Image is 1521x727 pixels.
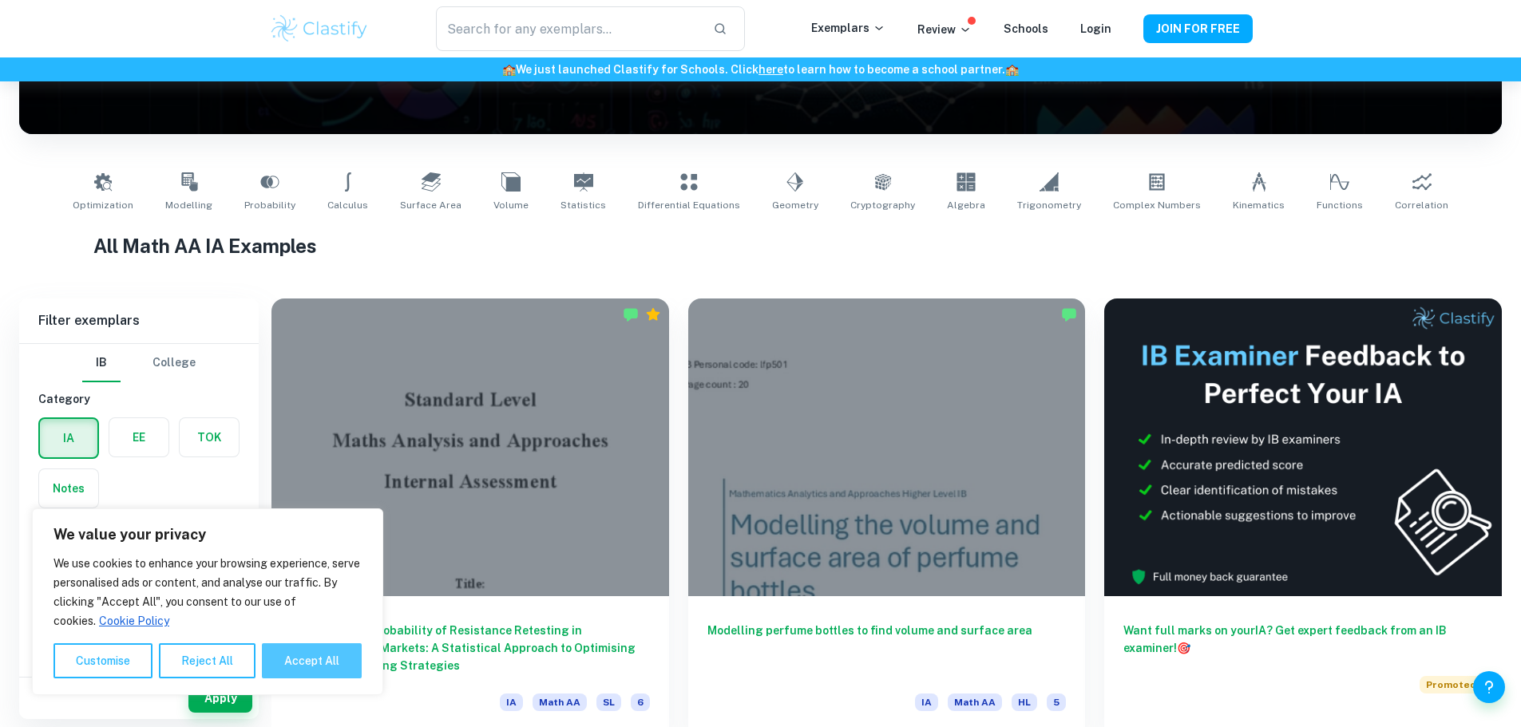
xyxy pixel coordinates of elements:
[533,693,587,711] span: Math AA
[915,693,938,711] span: IA
[152,344,196,382] button: College
[291,622,650,674] h6: Analysing the Probability of Resistance Retesting in Cryptocurrency Markets: A Statistical Approa...
[560,198,606,212] span: Statistics
[188,684,252,713] button: Apply
[631,693,650,711] span: 6
[917,21,972,38] p: Review
[1104,298,1502,596] img: Thumbnail
[1061,306,1077,322] img: Marked
[947,198,985,212] span: Algebra
[1017,198,1081,212] span: Trigonometry
[3,61,1518,78] h6: We just launched Clastify for Schools. Click to learn how to become a school partner.
[1395,198,1448,212] span: Correlation
[1473,671,1505,703] button: Help and Feedback
[39,469,98,508] button: Notes
[948,693,1002,711] span: Math AA
[1233,198,1285,212] span: Kinematics
[180,418,239,456] button: TOK
[811,19,885,37] p: Exemplars
[82,344,121,382] button: IB
[502,63,516,76] span: 🏫
[645,306,661,322] div: Premium
[623,306,639,322] img: Marked
[638,198,740,212] span: Differential Equations
[1143,14,1253,43] button: JOIN FOR FREE
[1047,693,1066,711] span: 5
[759,63,783,76] a: here
[596,693,621,711] span: SL
[269,13,370,45] img: Clastify logo
[159,643,255,678] button: Reject All
[400,198,461,212] span: Surface Area
[53,643,152,678] button: Customise
[53,525,362,544] p: We value your privacy
[850,198,915,212] span: Cryptography
[1113,198,1201,212] span: Complex Numbers
[500,693,523,711] span: IA
[109,418,168,456] button: EE
[1317,198,1363,212] span: Functions
[165,198,212,212] span: Modelling
[1177,642,1190,654] span: 🎯
[73,198,133,212] span: Optimization
[436,6,699,51] input: Search for any exemplars...
[244,198,295,212] span: Probability
[32,508,383,695] div: We value your privacy
[1004,22,1048,35] a: Schools
[93,231,1428,260] h1: All Math AA IA Examples
[493,198,529,212] span: Volume
[38,390,240,408] h6: Category
[772,198,818,212] span: Geometry
[98,614,170,628] a: Cookie Policy
[327,198,368,212] span: Calculus
[40,419,97,457] button: IA
[82,344,196,382] div: Filter type choice
[1005,63,1019,76] span: 🏫
[1080,22,1111,35] a: Login
[262,643,362,678] button: Accept All
[19,298,259,343] h6: Filter exemplars
[1012,693,1037,711] span: HL
[1420,676,1483,693] span: Promoted
[53,554,362,630] p: We use cookies to enhance your browsing experience, serve personalised ads or content, and analys...
[1123,622,1483,657] h6: Want full marks on your IA ? Get expert feedback from an IB examiner!
[707,622,1067,674] h6: Modelling perfume bottles to find volume and surface area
